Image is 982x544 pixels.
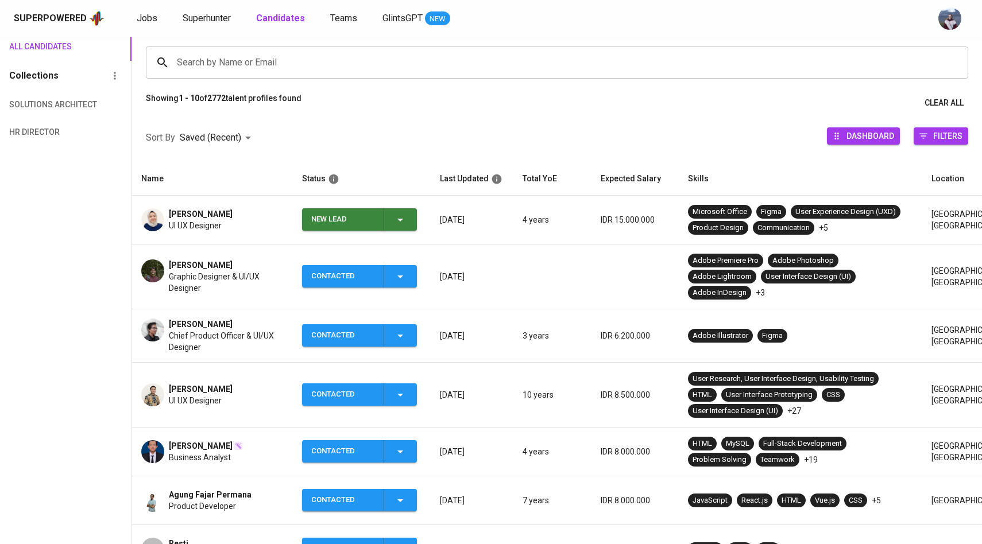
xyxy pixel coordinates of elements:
[14,12,87,25] div: Superpowered
[440,495,504,506] p: [DATE]
[256,13,305,24] b: Candidates
[311,265,374,287] div: Contacted
[523,214,582,226] p: 4 years
[741,495,768,506] div: React.js
[302,440,417,463] button: Contacted
[757,223,810,234] div: Communication
[523,330,582,341] p: 3 years
[89,10,105,27] img: app logo
[523,495,582,506] p: 7 years
[169,489,252,500] span: Agung Fajar Permana
[311,208,374,231] div: New Lead
[302,324,417,347] button: Contacted
[183,13,231,24] span: Superhunter
[9,125,72,139] span: HR Director
[179,94,199,103] b: 1 - 10
[169,500,236,512] span: Product Developer
[169,330,284,353] span: Chief Product Officer & UI/UX Designer
[169,383,233,395] span: [PERSON_NAME]
[815,495,835,506] div: Vue.js
[914,127,968,145] button: Filters
[795,207,896,217] div: User Experience Design (UXD)
[693,438,712,449] div: HTML
[141,208,164,231] img: 55f7366fbf7b186f3084a72c14394a1b.png
[180,127,255,149] div: Saved (Recent)
[169,440,233,452] span: [PERSON_NAME]
[431,162,513,196] th: Last Updated
[9,40,72,54] span: All Candidates
[601,214,670,226] p: IDR 15.000.000
[591,162,679,196] th: Expected Salary
[693,223,744,234] div: Product Design
[302,489,417,511] button: Contacted
[756,287,765,298] p: +3
[440,446,504,457] p: [DATE]
[141,440,164,463] img: 520d720b1b7fecc6e66a70f57bac0761.jpg
[782,495,801,506] div: HTML
[169,395,222,406] span: UI UX Designer
[846,128,894,143] span: Dashboard
[693,406,778,417] div: User Interface Design (UI)
[920,92,968,114] button: Clear All
[137,11,160,26] a: Jobs
[169,271,284,294] span: Graphic Designer & UI/UX Designer
[169,208,233,220] span: [PERSON_NAME]
[726,390,813,401] div: User Interface Prototyping
[933,128,962,143] span: Filters
[762,331,783,341] div: Figma
[141,489,164,512] img: 5e15bfb14ba65c829d5a440df42eb456.png
[330,11,359,26] a: Teams
[523,389,582,401] p: 10 years
[330,13,357,24] span: Teams
[169,259,233,271] span: [PERSON_NAME]
[440,271,504,282] p: [DATE]
[693,374,874,384] div: User Research, User Interface Design, Usability Testing
[513,162,591,196] th: Total YoE
[925,96,964,110] span: Clear All
[766,271,851,282] div: User Interface Design (UI)
[425,13,450,25] span: NEW
[804,454,818,465] p: +19
[693,331,748,341] div: Adobe Illustrator
[440,389,504,401] p: [DATE]
[726,438,749,449] div: MySQL
[146,92,301,114] p: Showing of talent profiles found
[693,495,728,506] div: JavaScript
[693,207,747,217] div: Microsoft Office
[693,390,712,401] div: HTML
[169,220,222,231] span: UI UX Designer
[763,438,842,449] div: Full-Stack Development
[772,255,834,266] div: Adobe Photoshop
[234,441,243,450] img: magic_wand.svg
[827,127,900,145] button: Dashboard
[872,495,881,506] p: +5
[9,98,72,112] span: Solutions Architect
[601,446,670,457] p: IDR 8.000.000
[132,162,293,196] th: Name
[256,11,307,26] a: Candidates
[440,214,504,226] p: [DATE]
[311,440,374,463] div: Contacted
[523,446,582,457] p: 4 years
[146,131,175,145] p: Sort By
[180,131,241,145] p: Saved (Recent)
[169,318,233,330] span: [PERSON_NAME]
[302,208,417,231] button: New Lead
[760,454,795,465] div: Teamwork
[679,162,922,196] th: Skills
[693,255,759,266] div: Adobe Premiere Pro
[183,11,233,26] a: Superhunter
[440,330,504,341] p: [DATE]
[693,271,752,282] div: Adobe Lightroom
[601,330,670,341] p: IDR 6.200.000
[382,11,450,26] a: GlintsGPT NEW
[169,452,231,463] span: Business Analyst
[207,94,226,103] b: 2772
[311,383,374,406] div: Contacted
[141,383,164,406] img: c4161386057aad90db2aece1be86b5bd.jpg
[9,68,59,84] h6: Collections
[141,318,164,341] img: f5b825d9e596de601d59426f343c848a.jpg
[302,383,417,406] button: Contacted
[938,7,961,30] img: christine.raharja@glints.com
[302,265,417,287] button: Contacted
